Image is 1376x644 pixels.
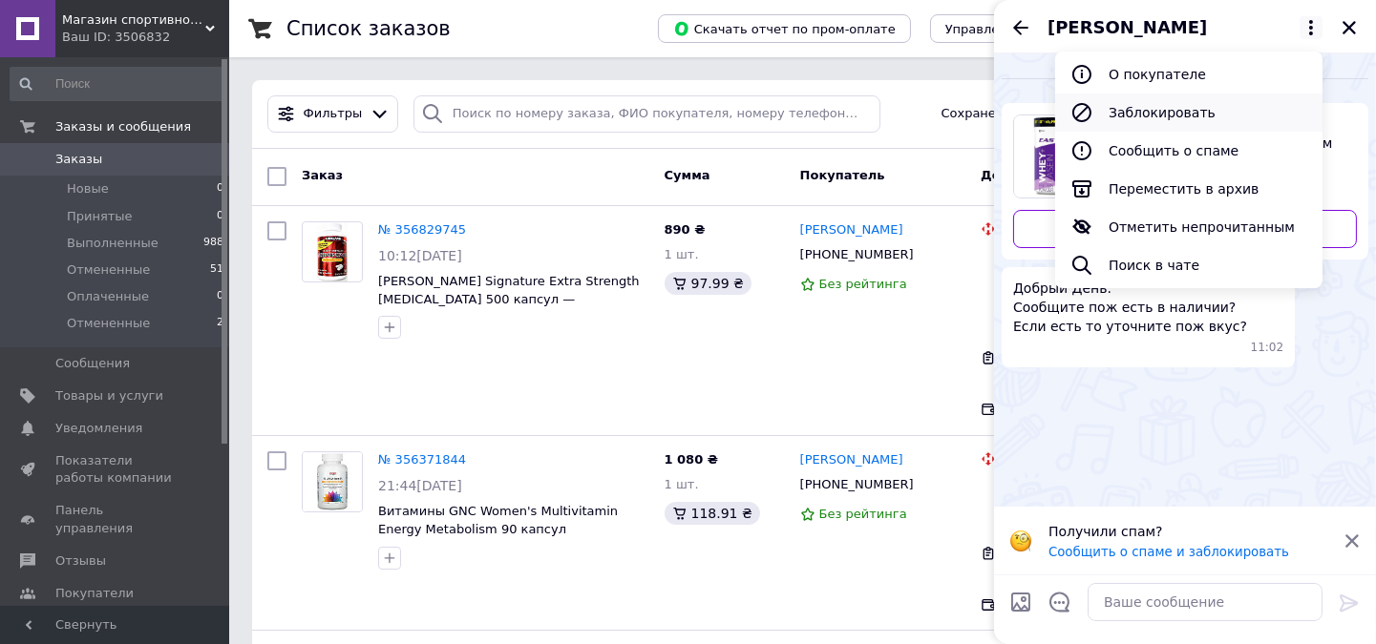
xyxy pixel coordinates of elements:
span: Панель управления [55,502,177,536]
span: Покупатель [800,168,885,182]
span: 1 шт. [665,247,699,261]
span: Управление статусами [945,22,1095,36]
a: [PERSON_NAME] Signature Extra Strength [MEDICAL_DATA] 500 капсул — эффективное обезболивание и сн... [378,274,640,342]
div: [PHONE_NUMBER] [796,472,918,497]
span: 1 шт. [665,477,699,491]
input: Поиск [10,67,225,101]
span: 1 080 ₴ [665,452,718,467]
span: Сохраненные фильтры: [942,105,1097,123]
span: 2 [217,315,223,332]
button: Сообщить о спаме [1055,132,1323,170]
span: Уведомления [55,420,142,437]
span: Без рейтинга [819,507,907,521]
span: Заказы и сообщения [55,118,191,135]
div: 118.91 ₴ [665,502,760,525]
button: Открыть шаблоны ответов [1048,590,1072,614]
span: Показатели работы компании [55,452,177,487]
span: 0 [217,208,223,225]
button: О покупателе [1055,55,1323,93]
button: Переместить в архив [1055,170,1323,208]
button: Заблокировать [1055,93,1323,132]
span: 51 [210,261,223,279]
button: Отметить непрочитанным [1055,208,1323,246]
h1: Список заказов [286,17,451,40]
div: 15.07.2025 [1002,69,1368,88]
span: Сумма [665,168,710,182]
button: Управление статусами [930,14,1111,43]
span: Заказ [302,168,343,182]
span: Новые [67,180,109,197]
span: 890 ₴ [665,222,706,237]
button: Скачать отчет по пром-оплате [658,14,911,43]
img: Фото товару [303,452,362,511]
span: [PERSON_NAME] [1048,15,1207,40]
a: Фото товару [302,451,363,512]
span: Магазин спортивного питания - Fit Magazine [62,11,205,29]
a: № 356371844 [378,452,466,467]
span: 0 [217,288,223,305]
button: Поиск в чате [1055,246,1323,284]
span: Фильтры [304,105,363,123]
span: 10:12[DATE] [378,248,462,263]
span: Сообщения [55,355,130,372]
div: Ваш ID: 3506832 [62,29,229,46]
a: Посмотреть товар [1013,114,1357,198]
img: Фото товару [317,222,348,281]
span: Принятые [67,208,133,225]
a: Фото товару [302,221,363,282]
a: [PERSON_NAME] [800,451,903,469]
span: 11:02 15.07.2025 [1251,340,1284,356]
p: Получили спам? [1048,522,1332,541]
span: 0 [217,180,223,197]
div: [PHONE_NUMBER] [796,242,918,267]
button: Назад [1009,16,1032,39]
span: 21:44[DATE] [378,478,462,493]
span: Заказы [55,151,102,168]
button: [PERSON_NAME] [1048,15,1323,40]
span: Выполненные [67,235,159,252]
a: № 356829745 [378,222,466,237]
span: Покупатели [55,585,134,602]
a: Витамины GNC Women's Multivitamin Energy Metabolism 90 капсул Мультикомплекс для женщин [378,504,618,553]
span: Товары и услуги [55,387,163,405]
span: Отзывы [55,552,106,570]
button: Закрыть [1338,16,1361,39]
a: Оформить [1013,210,1357,248]
span: Доставка и оплата [981,168,1115,182]
span: Отмененные [67,315,150,332]
a: [PERSON_NAME] [800,221,903,239]
span: Без рейтинга [819,277,907,291]
span: 988 [203,235,223,252]
span: Оплаченные [67,288,149,305]
img: :face_with_monocle: [1009,530,1032,552]
input: Поиск по номеру заказа, ФИО покупателя, номеру телефона, Email, номеру накладной [413,95,880,133]
img: 5693005734_w700_h500_kazein-eas-whey.jpg [1014,115,1096,197]
span: Скачать отчет по пром-оплате [673,20,896,37]
div: 97.99 ₴ [665,272,752,295]
button: Сообщить о спаме и заблокировать [1048,545,1289,559]
span: Добрый День. Сообщите пож есть в наличии? Если есть то уточните пож вкус? [1013,279,1247,336]
span: Отмененные [67,261,150,279]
